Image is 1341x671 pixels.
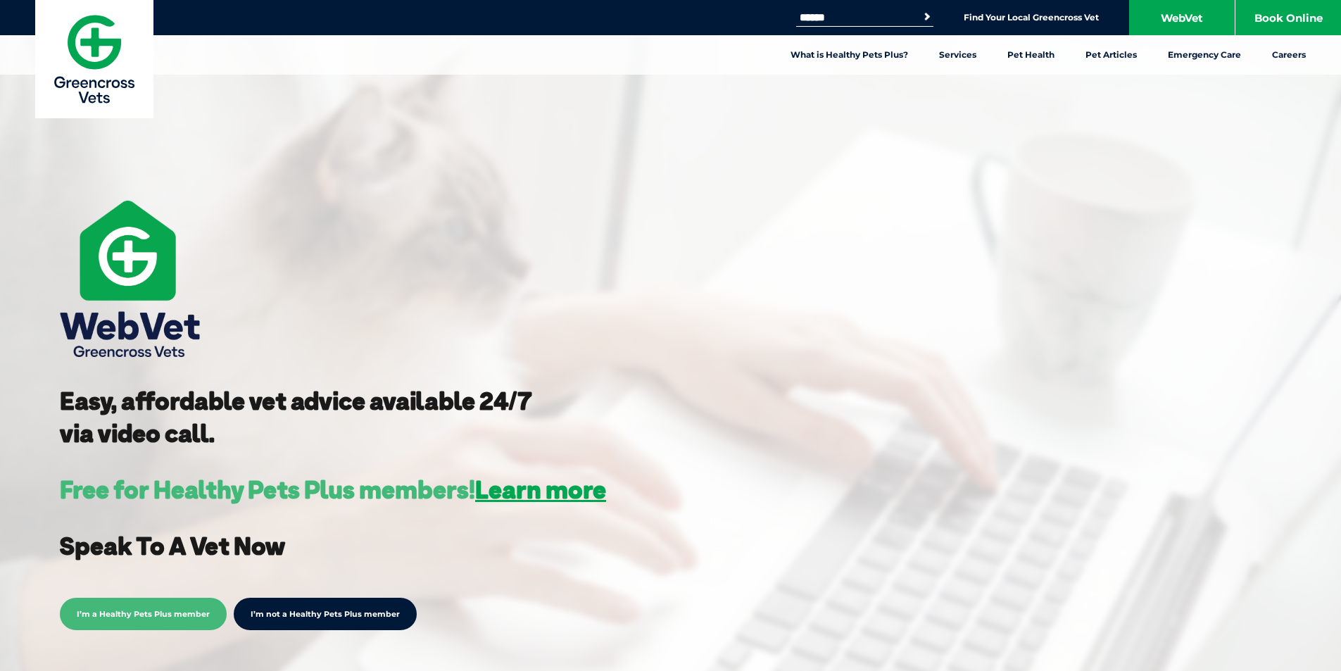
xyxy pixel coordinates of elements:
[60,598,227,630] span: I’m a Healthy Pets Plus member
[920,10,934,24] button: Search
[60,530,285,561] strong: Speak To A Vet Now
[992,35,1070,75] a: Pet Health
[60,385,532,449] strong: Easy, affordable vet advice available 24/7 via video call.
[475,474,606,505] a: Learn more
[60,477,606,502] h3: Free for Healthy Pets Plus members!
[1070,35,1152,75] a: Pet Articles
[924,35,992,75] a: Services
[1257,35,1321,75] a: Careers
[775,35,924,75] a: What is Healthy Pets Plus?
[1152,35,1257,75] a: Emergency Care
[234,598,417,630] a: I’m not a Healthy Pets Plus member
[60,607,227,620] a: I’m a Healthy Pets Plus member
[964,12,1099,23] a: Find Your Local Greencross Vet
